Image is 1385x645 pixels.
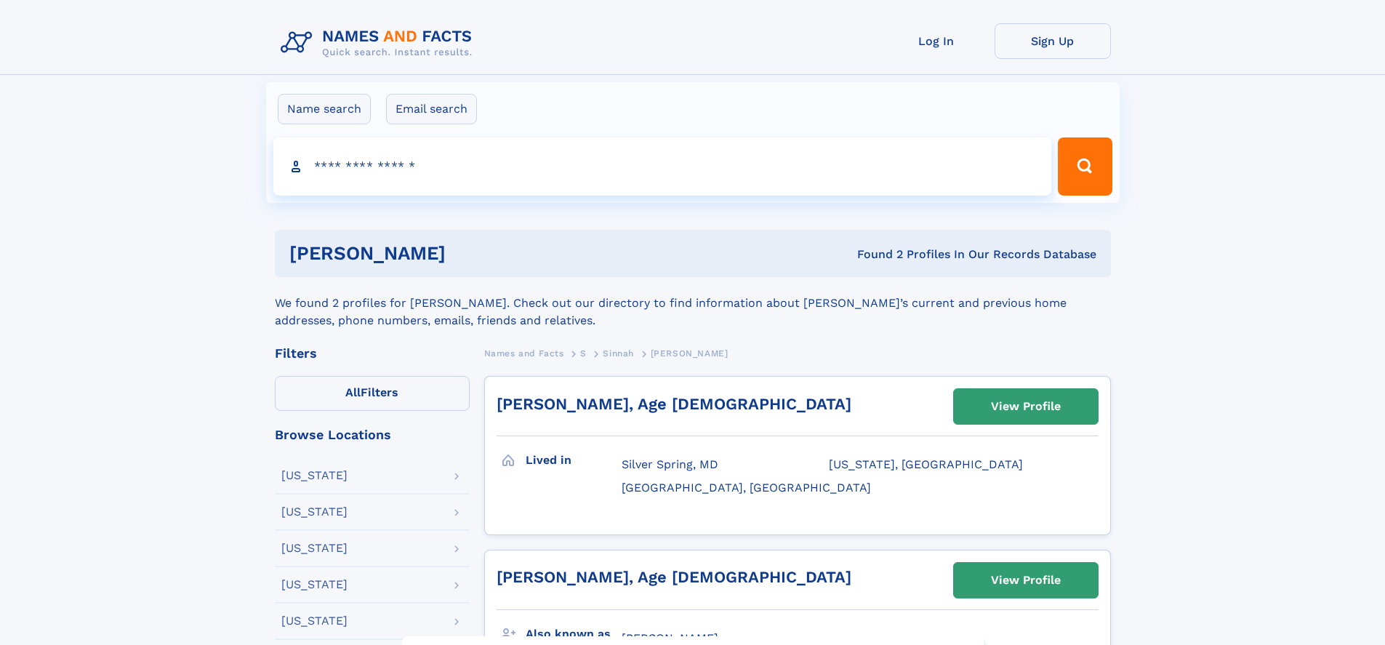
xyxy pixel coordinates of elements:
[580,348,587,358] span: S
[603,344,634,362] a: Sinnah
[281,506,348,518] div: [US_STATE]
[954,563,1098,598] a: View Profile
[651,247,1096,263] div: Found 2 Profiles In Our Records Database
[289,244,651,263] h1: [PERSON_NAME]
[622,457,718,471] span: Silver Spring, MD
[275,347,470,360] div: Filters
[345,385,361,399] span: All
[484,344,564,362] a: Names and Facts
[275,277,1111,329] div: We found 2 profiles for [PERSON_NAME]. Check out our directory to find information about [PERSON_...
[281,542,348,554] div: [US_STATE]
[995,23,1111,59] a: Sign Up
[275,376,470,411] label: Filters
[273,137,1052,196] input: search input
[278,94,371,124] label: Name search
[603,348,634,358] span: Sinnah
[622,481,871,494] span: [GEOGRAPHIC_DATA], [GEOGRAPHIC_DATA]
[622,631,718,645] span: [PERSON_NAME]
[497,395,851,413] a: [PERSON_NAME], Age [DEMOGRAPHIC_DATA]
[954,389,1098,424] a: View Profile
[651,348,728,358] span: [PERSON_NAME]
[1058,137,1112,196] button: Search Button
[275,23,484,63] img: Logo Names and Facts
[275,428,470,441] div: Browse Locations
[526,448,622,473] h3: Lived in
[281,470,348,481] div: [US_STATE]
[991,390,1061,423] div: View Profile
[497,568,851,586] a: [PERSON_NAME], Age [DEMOGRAPHIC_DATA]
[386,94,477,124] label: Email search
[878,23,995,59] a: Log In
[991,564,1061,597] div: View Profile
[281,615,348,627] div: [US_STATE]
[829,457,1023,471] span: [US_STATE], [GEOGRAPHIC_DATA]
[281,579,348,590] div: [US_STATE]
[580,344,587,362] a: S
